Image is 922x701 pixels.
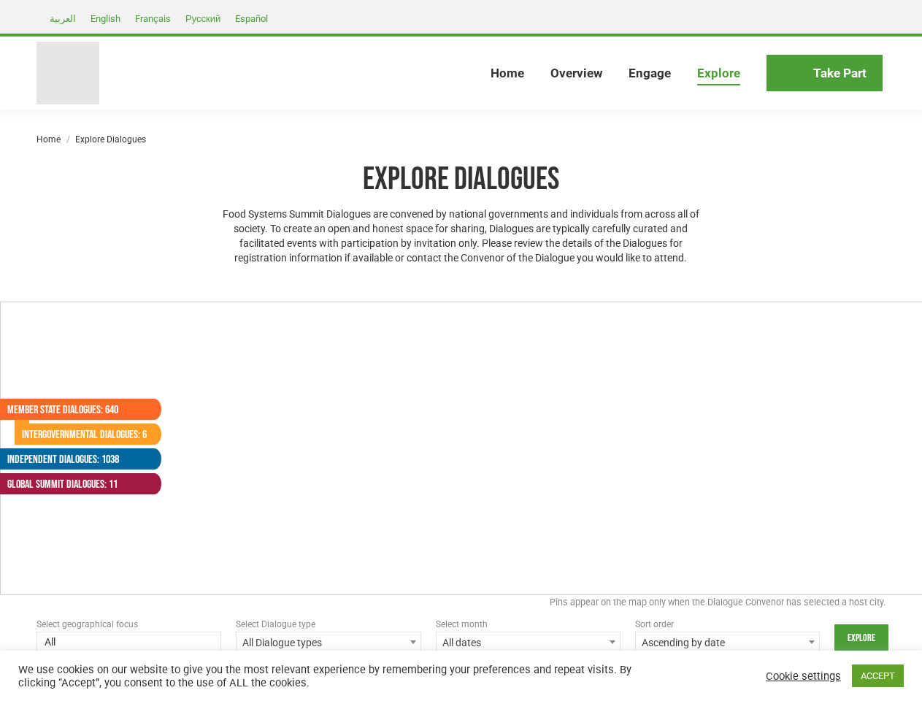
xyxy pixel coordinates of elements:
[135,13,171,24] span: Français
[178,9,228,27] a: Русский
[437,632,620,653] span: All dates
[813,66,867,81] span: Take Part
[37,134,61,145] a: Home
[185,13,220,24] span: Русский
[37,42,99,104] img: Food Systems Summit Dialogues
[237,632,420,653] span: All Dialogue types
[635,632,820,652] span: Ascending by date
[128,9,178,27] a: Français
[629,66,671,81] span: Engage
[50,13,76,24] span: العربية
[15,424,147,445] a: Intergovernmental Dialogues: 6
[436,632,621,652] span: All dates
[37,595,885,617] div: Pins appear on the map only when the Dialogue Convenor has selected a host city.
[550,66,602,81] span: Overview
[18,663,638,689] div: We use cookies on our website to give you the most relevant experience by remembering your prefer...
[491,66,524,81] span: Home
[228,9,275,27] a: Español
[75,134,146,145] span: Explore Dialogues
[834,624,888,652] input: Explore
[235,13,268,24] span: Español
[42,9,83,27] a: العربية
[852,664,904,687] a: ACCEPT
[37,617,221,632] div: Select geographical focus
[766,670,841,683] a: Cookie settings
[215,160,707,199] h1: Explore Dialogues
[436,617,621,632] div: Select month
[236,617,420,632] div: Select Dialogue type
[635,617,820,632] div: Sort order
[636,632,819,653] span: Ascending by date
[91,13,120,24] span: English
[697,66,740,81] span: Explore
[215,207,707,265] p: Food Systems Summit Dialogues are convened by national governments and individuals from across al...
[83,9,128,27] a: English
[236,632,420,652] span: All Dialogue types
